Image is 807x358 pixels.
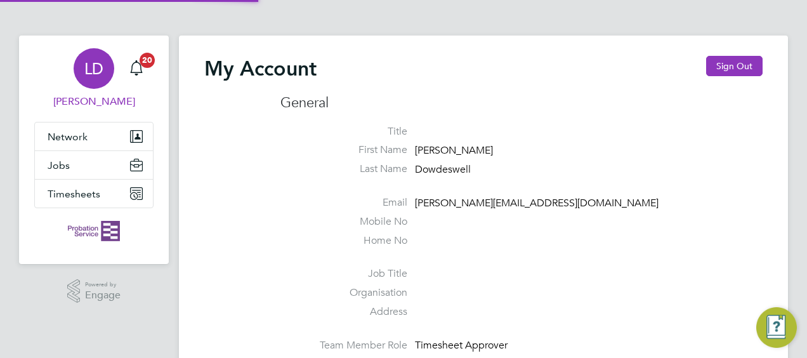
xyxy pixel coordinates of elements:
[124,48,149,89] a: 20
[85,290,121,301] span: Engage
[34,221,154,241] a: Go to home page
[415,145,493,157] span: [PERSON_NAME]
[706,56,763,76] button: Sign Out
[48,188,100,200] span: Timesheets
[280,162,407,176] label: Last Name
[280,305,407,319] label: Address
[280,215,407,229] label: Mobile No
[280,94,763,112] h3: General
[756,307,797,348] button: Engage Resource Center
[35,123,153,150] button: Network
[280,125,407,138] label: Title
[280,234,407,248] label: Home No
[85,279,121,290] span: Powered by
[48,159,70,171] span: Jobs
[280,286,407,300] label: Organisation
[415,163,471,176] span: Dowdeswell
[280,196,407,209] label: Email
[280,143,407,157] label: First Name
[140,53,155,68] span: 20
[415,197,659,209] span: [PERSON_NAME][EMAIL_ADDRESS][DOMAIN_NAME]
[204,56,317,81] h2: My Account
[68,221,119,241] img: probationservice-logo-retina.png
[48,131,88,143] span: Network
[35,151,153,179] button: Jobs
[415,339,535,352] div: Timesheet Approver
[280,339,407,352] label: Team Member Role
[35,180,153,208] button: Timesheets
[34,48,154,109] a: LD[PERSON_NAME]
[34,94,154,109] span: Louise Dowdeswell
[280,267,407,281] label: Job Title
[67,279,121,303] a: Powered byEngage
[19,36,169,264] nav: Main navigation
[84,60,103,77] span: LD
